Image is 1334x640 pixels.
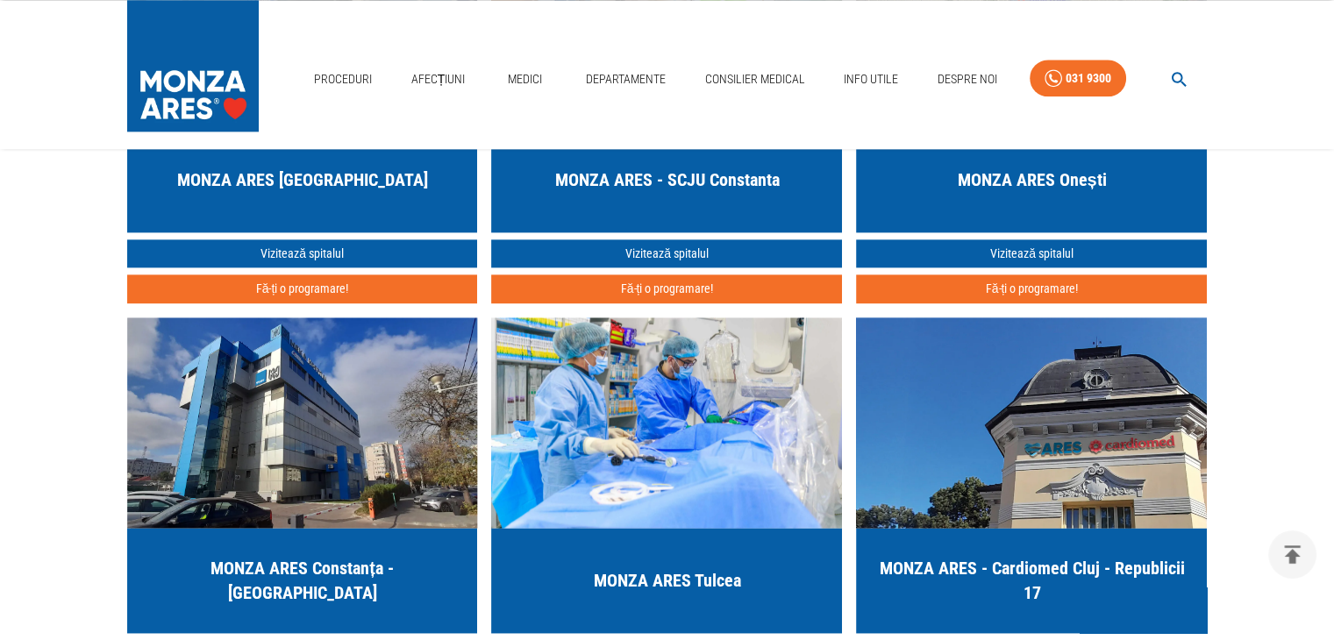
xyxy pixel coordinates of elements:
[1030,60,1126,97] a: 031 9300
[491,317,842,633] a: MONZA ARES Tulcea
[404,61,473,97] a: Afecțiuni
[856,317,1207,633] a: MONZA ARES - Cardiomed Cluj - Republicii 17
[141,556,464,605] h5: MONZA ARES Constanța - [GEOGRAPHIC_DATA]
[176,167,427,192] h5: MONZA ARES [GEOGRAPHIC_DATA]
[307,61,379,97] a: Proceduri
[554,167,779,192] h5: MONZA ARES - SCJU Constanta
[491,239,842,268] a: Vizitează spitalul
[491,317,842,528] img: MONZA ARES Tulcea
[1268,530,1316,579] button: delete
[491,274,842,303] button: Fă-ți o programare!
[856,274,1207,303] button: Fă-ți o programare!
[856,239,1207,268] a: Vizitează spitalul
[1066,68,1111,89] div: 031 9300
[697,61,811,97] a: Consilier Medical
[931,61,1004,97] a: Despre Noi
[856,317,1207,528] img: MONZA ARES Cluj Napoca
[870,556,1193,605] h5: MONZA ARES - Cardiomed Cluj - Republicii 17
[837,61,905,97] a: Info Utile
[593,568,740,593] h5: MONZA ARES Tulcea
[127,317,478,633] a: MONZA ARES Constanța - [GEOGRAPHIC_DATA]
[579,61,673,97] a: Departamente
[127,274,478,303] button: Fă-ți o programare!
[497,61,553,97] a: Medici
[127,239,478,268] a: Vizitează spitalul
[127,317,478,528] img: MONZA ARES Constanța
[957,167,1106,192] h5: MONZA ARES Onești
